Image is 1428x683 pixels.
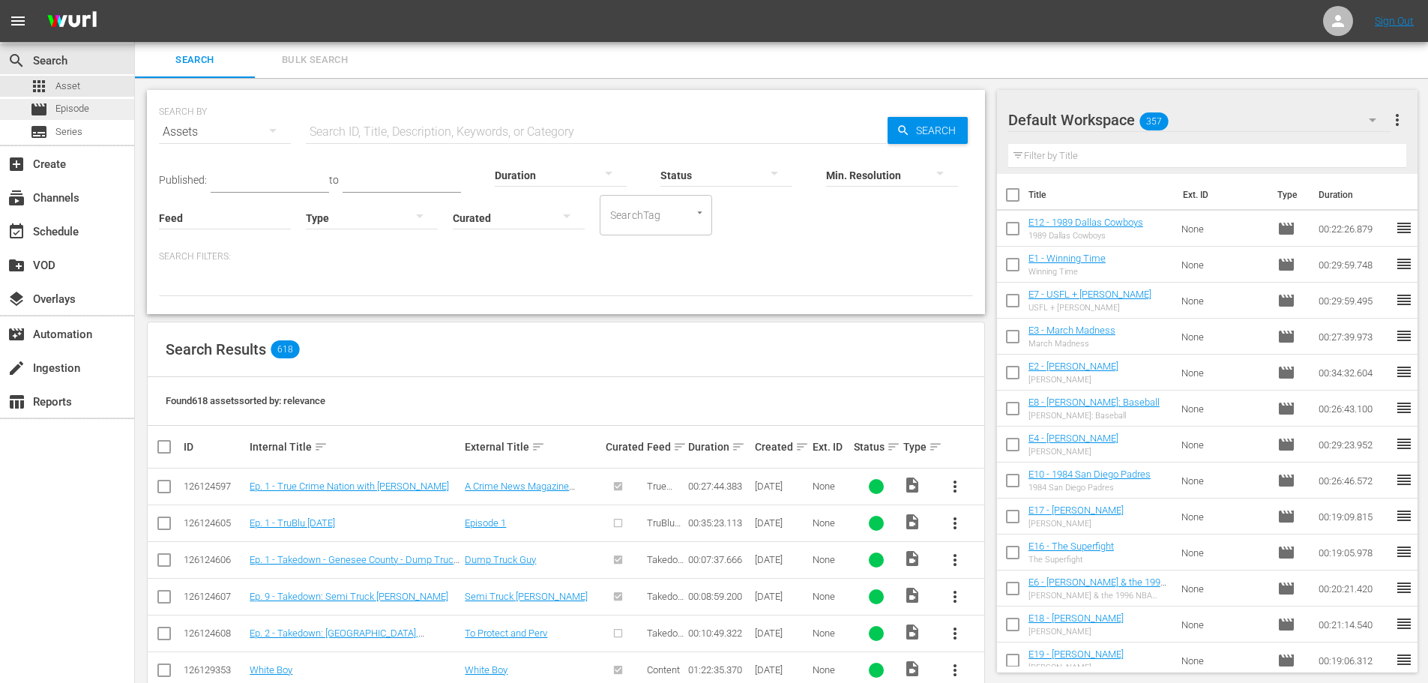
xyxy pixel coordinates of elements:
span: Create [7,155,25,173]
a: E10 - 1984 San Diego Padres [1028,469,1151,480]
span: Video [903,586,921,604]
button: Open [693,205,707,220]
span: Episode [1277,256,1295,274]
span: Series [30,123,48,141]
span: VOD [7,256,25,274]
td: None [1175,607,1271,643]
div: 00:27:44.383 [688,481,750,492]
span: 618 [271,340,299,358]
span: Episode [1277,328,1295,346]
a: E6 - [PERSON_NAME] & the 1996 NBA Draft [1028,577,1166,599]
span: movie [1277,292,1295,310]
div: 00:10:49.322 [688,628,750,639]
td: 00:27:39.973 [1313,319,1395,355]
div: None [813,517,849,529]
div: The Superfight [1028,555,1114,565]
div: Created [755,438,808,456]
span: sort [887,440,900,454]
span: Episode [1277,364,1295,382]
div: 126124607 [184,591,245,602]
a: E17 - [PERSON_NAME] [1028,505,1124,516]
div: [PERSON_NAME] [1028,519,1124,529]
th: Type [1268,174,1310,216]
span: more_vert [946,551,964,569]
th: Title [1028,174,1174,216]
div: [DATE] [755,591,808,602]
span: Published: [159,174,207,186]
span: Search Results [166,340,266,358]
div: [PERSON_NAME] [1028,663,1124,673]
div: None [813,628,849,639]
p: Search Filters: [159,250,973,263]
span: Episode [30,100,48,118]
td: None [1175,211,1271,247]
td: None [1175,247,1271,283]
td: 00:21:14.540 [1313,607,1395,643]
span: reorder [1395,543,1413,561]
div: 1989 Dallas Cowboys [1028,231,1143,241]
a: White Boy [250,664,292,676]
button: Search [888,117,968,144]
span: layers [7,290,25,308]
span: Episode [55,101,89,116]
div: [DATE] [755,554,808,565]
td: 00:26:43.100 [1313,391,1395,427]
span: reorder [1395,255,1413,273]
td: 00:26:46.572 [1313,463,1395,499]
td: None [1175,427,1271,463]
a: E8 - [PERSON_NAME]: Baseball [1028,397,1160,408]
a: E7 - USFL + [PERSON_NAME] [1028,289,1151,300]
div: [DATE] [755,628,808,639]
span: more_vert [946,625,964,643]
span: Found 618 assets sorted by: relevance [166,395,325,406]
span: Series [55,124,82,139]
span: reorder [1395,219,1413,237]
div: USFL + [PERSON_NAME] [1028,303,1151,313]
div: 00:08:59.200 [688,591,750,602]
span: Episode [1277,472,1295,490]
span: Bulk Search [264,52,366,69]
a: E2 - [PERSON_NAME] [1028,361,1118,372]
div: Internal Title [250,438,460,456]
td: 00:29:59.495 [1313,283,1395,319]
td: None [1175,535,1271,571]
span: Asset [30,77,48,95]
img: ans4CAIJ8jUAAAAAAAAAAAAAAAAAAAAAAAAgQb4GAAAAAAAAAAAAAAAAAAAAAAAAJMjXAAAAAAAAAAAAAAAAAAAAAAAAgAT5G... [36,4,108,39]
span: Search [910,117,968,144]
span: Reports [7,393,25,411]
div: Status [854,438,899,456]
span: Automation [7,325,25,343]
div: [DATE] [755,664,808,676]
div: Winning Time [1028,267,1106,277]
span: Episode [1277,616,1295,634]
td: 00:22:26.879 [1313,211,1395,247]
div: None [813,591,849,602]
a: Episode 1 [465,517,506,529]
div: [PERSON_NAME]: Baseball [1028,411,1160,421]
div: [PERSON_NAME] [1028,627,1124,637]
div: March Madness [1028,339,1115,349]
span: sort [795,440,809,454]
span: reorder [1395,327,1413,345]
a: E4 - [PERSON_NAME] [1028,433,1118,444]
td: None [1175,319,1271,355]
div: [PERSON_NAME] [1028,447,1118,457]
div: [DATE] [755,517,808,529]
div: 126124608 [184,628,245,639]
span: reorder [1395,615,1413,633]
a: E16 - The Superfight [1028,541,1114,552]
th: Ext. ID [1174,174,1269,216]
span: Episode [1277,400,1295,418]
span: Episode [1277,220,1295,238]
td: None [1175,463,1271,499]
div: Duration [688,438,750,456]
span: sort [732,440,745,454]
span: Video [903,623,921,641]
a: E1 - Winning Time [1028,253,1106,264]
td: None [1175,643,1271,679]
span: Takedown with [PERSON_NAME] [647,591,684,647]
span: Content [647,664,680,676]
div: [PERSON_NAME] [1028,375,1118,385]
div: 126124606 [184,554,245,565]
span: Search [7,52,25,70]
